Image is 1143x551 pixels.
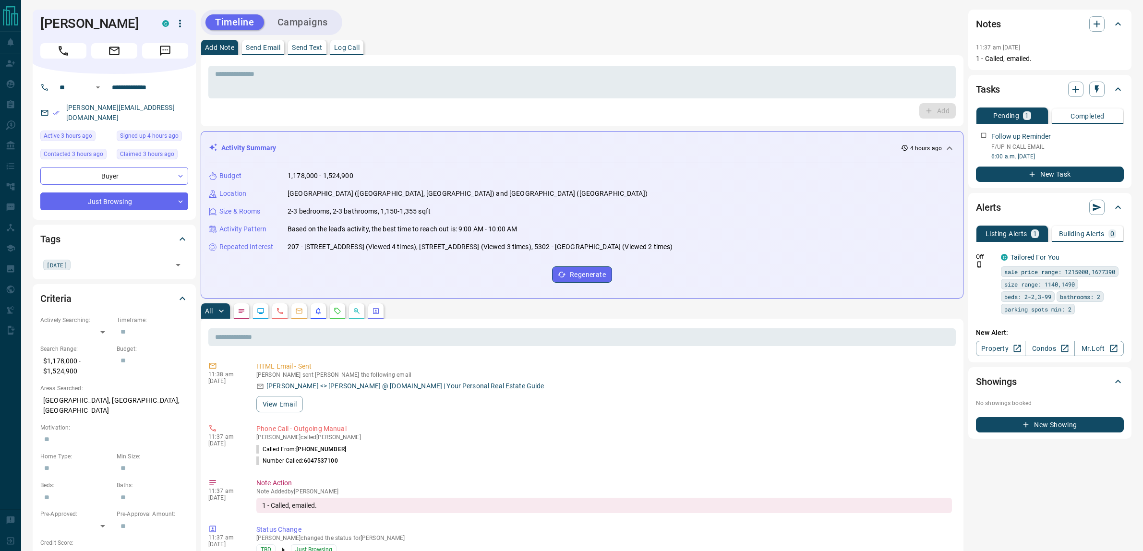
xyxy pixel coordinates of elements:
p: 11:37 am [208,433,242,440]
span: size range: 1140,1490 [1004,279,1075,289]
p: F/UP N CALL EMAIL [991,143,1124,151]
a: Condos [1025,341,1074,356]
p: 1 [1033,230,1037,237]
p: Note Added by [PERSON_NAME] [256,488,952,495]
p: $1,178,000 - $1,524,900 [40,353,112,379]
div: 1 - Called, emailed. [256,498,952,513]
span: Call [40,43,86,59]
div: Fri Aug 15 2025 [40,131,112,144]
h2: Alerts [976,200,1001,215]
button: Campaigns [268,14,337,30]
p: HTML Email - Sent [256,361,952,371]
p: Number Called: [256,456,338,465]
p: Baths: [117,481,188,490]
p: Home Type: [40,452,112,461]
button: Timeline [205,14,264,30]
h2: Criteria [40,291,72,306]
a: [PERSON_NAME][EMAIL_ADDRESS][DOMAIN_NAME] [66,104,175,121]
h1: [PERSON_NAME] [40,16,148,31]
p: Off [976,252,995,261]
p: 2-3 bedrooms, 2-3 bathrooms, 1,150-1,355 sqft [288,206,431,216]
p: [DATE] [208,494,242,501]
p: Repeated Interest [219,242,273,252]
p: Note Action [256,478,952,488]
div: Showings [976,370,1124,393]
p: Timeframe: [117,316,188,324]
button: New Showing [976,417,1124,432]
p: Pre-Approval Amount: [117,510,188,518]
span: [PHONE_NUMBER] [296,446,346,453]
div: Activity Summary4 hours ago [209,139,955,157]
h2: Showings [976,374,1017,389]
div: condos.ca [162,20,169,27]
span: bathrooms: 2 [1060,292,1100,301]
span: [DATE] [47,260,67,270]
p: [PERSON_NAME] changed the status for [PERSON_NAME] [256,535,952,541]
p: Actively Searching: [40,316,112,324]
div: Buyer [40,167,188,185]
svg: Email Verified [53,109,60,116]
p: Phone Call - Outgoing Manual [256,424,952,434]
p: Send Text [292,44,323,51]
p: [DATE] [208,378,242,384]
p: Add Note [205,44,234,51]
svg: Push Notification Only [976,261,983,268]
p: All [205,308,213,314]
p: 1,178,000 - 1,524,900 [288,171,353,181]
p: Activity Pattern [219,224,266,234]
p: Areas Searched: [40,384,188,393]
a: Tailored For You [1011,253,1059,261]
h2: Tasks [976,82,1000,97]
div: Fri Aug 15 2025 [117,149,188,162]
span: Contacted 3 hours ago [44,149,103,159]
button: New Task [976,167,1124,182]
p: Budget: [117,345,188,353]
button: Open [171,258,185,272]
p: Status Change [256,525,952,535]
p: [DATE] [208,541,242,548]
svg: Lead Browsing Activity [257,307,265,315]
div: Fri Aug 15 2025 [117,131,188,144]
button: View Email [256,396,303,412]
span: Email [91,43,137,59]
p: 11:37 am [208,488,242,494]
p: Activity Summary [221,143,276,153]
svg: Emails [295,307,303,315]
p: 4 hours ago [910,144,942,153]
p: [PERSON_NAME] sent [PERSON_NAME] the following email [256,371,952,378]
p: Based on the lead's activity, the best time to reach out is: 9:00 AM - 10:00 AM [288,224,517,234]
p: 11:37 am [208,534,242,541]
p: 0 [1110,230,1114,237]
p: 11:37 am [DATE] [976,44,1020,51]
p: Beds: [40,481,112,490]
div: Alerts [976,196,1124,219]
button: Regenerate [552,266,612,283]
span: Message [142,43,188,59]
span: sale price range: 1215000,1677390 [1004,267,1115,276]
svg: Requests [334,307,341,315]
p: Size & Rooms [219,206,261,216]
div: Criteria [40,287,188,310]
p: 6:00 a.m. [DATE] [991,152,1124,161]
h2: Tags [40,231,60,247]
p: Location [219,189,246,199]
span: beds: 2-2,3-99 [1004,292,1051,301]
p: [GEOGRAPHIC_DATA] ([GEOGRAPHIC_DATA], [GEOGRAPHIC_DATA]) and [GEOGRAPHIC_DATA] ([GEOGRAPHIC_DATA]) [288,189,648,199]
svg: Notes [238,307,245,315]
span: parking spots min: 2 [1004,304,1071,314]
p: Log Call [334,44,360,51]
p: Credit Score: [40,539,188,547]
span: Signed up 4 hours ago [120,131,179,141]
p: Listing Alerts [986,230,1027,237]
p: 207 - [STREET_ADDRESS] (Viewed 4 times), [STREET_ADDRESS] (Viewed 3 times), 5302 - [GEOGRAPHIC_DA... [288,242,673,252]
div: condos.ca [1001,254,1008,261]
div: Tags [40,228,188,251]
div: Tasks [976,78,1124,101]
p: Follow up Reminder [991,132,1051,142]
p: [PERSON_NAME] <> [PERSON_NAME] @ [DOMAIN_NAME] | Your Personal Real Estate Guide [266,381,544,391]
p: [PERSON_NAME] called [PERSON_NAME] [256,434,952,441]
p: [GEOGRAPHIC_DATA], [GEOGRAPHIC_DATA], [GEOGRAPHIC_DATA] [40,393,188,419]
span: 6047537100 [304,457,338,464]
a: Property [976,341,1025,356]
p: [DATE] [208,440,242,447]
